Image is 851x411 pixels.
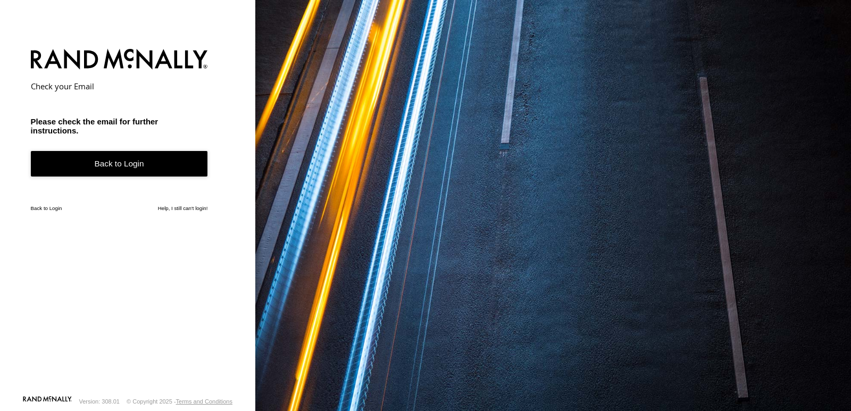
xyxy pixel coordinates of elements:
[79,398,120,405] div: Version: 308.01
[31,205,62,211] a: Back to Login
[127,398,232,405] div: © Copyright 2025 -
[31,151,208,177] a: Back to Login
[31,47,208,74] img: Rand McNally
[176,398,232,405] a: Terms and Conditions
[158,205,208,211] a: Help, I still can't login!
[31,117,208,135] h3: Please check the email for further instructions.
[23,396,72,407] a: Visit our Website
[31,81,208,91] h2: Check your Email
